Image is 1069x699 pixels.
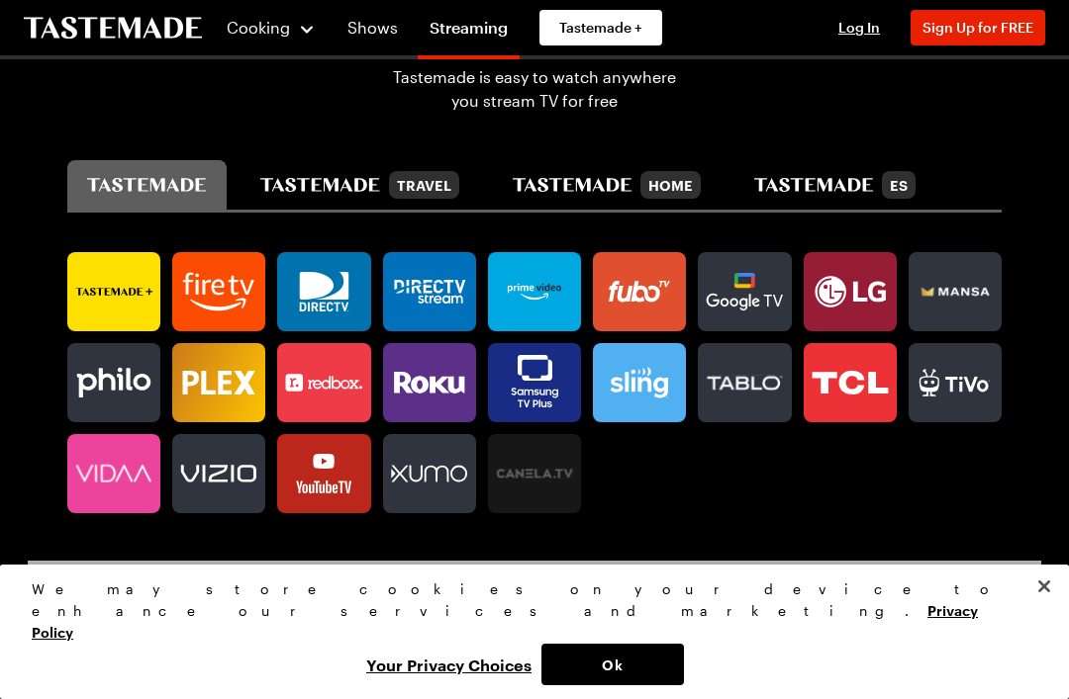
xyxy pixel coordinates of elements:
button: tastemade travel [241,160,478,210]
div: ES [882,171,916,199]
a: To Tastemade Home Page [24,17,202,40]
button: tastemade [67,160,227,210]
div: We may store cookies on your device to enhance our services and marketing. [32,578,1020,644]
button: Close [1022,565,1066,608]
button: Your Privacy Choices [356,644,541,685]
button: Ok [541,644,684,685]
div: Travel [389,171,459,199]
span: Tastemade + [559,18,642,38]
a: Tastemade + [539,10,662,45]
button: Log In [820,18,899,38]
button: Sign Up for FREE [911,10,1045,45]
button: Cooking [226,4,316,51]
a: Streaming [418,4,520,59]
div: Privacy [32,578,1020,685]
button: tastemade home [493,160,721,210]
span: Sign Up for FREE [923,19,1033,36]
button: tastemade en español [734,160,935,210]
span: Log In [838,19,880,36]
span: Tastemade is easy to watch anywhere you stream TV for free [392,65,677,113]
div: Home [640,171,701,199]
span: Cooking [227,18,290,37]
